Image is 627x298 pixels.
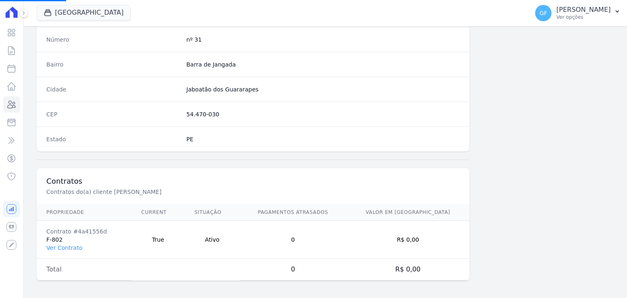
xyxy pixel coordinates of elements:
[187,135,460,143] dd: PE
[540,10,547,16] span: GF
[47,60,180,69] dt: Bairro
[346,204,469,221] th: Valor em [GEOGRAPHIC_DATA]
[37,259,131,280] td: Total
[240,204,346,221] th: Pagamentos Atrasados
[47,85,180,93] dt: Cidade
[187,85,460,93] dd: Jaboatão dos Guararapes
[185,221,240,259] td: Ativo
[187,110,460,118] dd: 54.470-030
[47,110,180,118] dt: CEP
[47,188,321,196] p: Contratos do(a) cliente [PERSON_NAME]
[131,221,185,259] td: True
[187,60,460,69] dd: Barra de Jangada
[556,14,611,20] p: Ver opções
[346,259,469,280] td: R$ 0,00
[240,221,346,259] td: 0
[131,204,185,221] th: Current
[47,227,122,236] div: Contrato #4a41556d
[240,259,346,280] td: 0
[529,2,627,24] button: GF [PERSON_NAME] Ver opções
[47,176,460,186] h3: Contratos
[47,36,180,44] dt: Número
[346,221,469,259] td: R$ 0,00
[47,135,180,143] dt: Estado
[37,5,131,20] button: [GEOGRAPHIC_DATA]
[37,221,131,259] td: F-802
[556,6,611,14] p: [PERSON_NAME]
[47,245,82,251] a: Ver Contrato
[185,204,240,221] th: Situação
[187,36,460,44] dd: nº 31
[37,204,131,221] th: Propriedade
